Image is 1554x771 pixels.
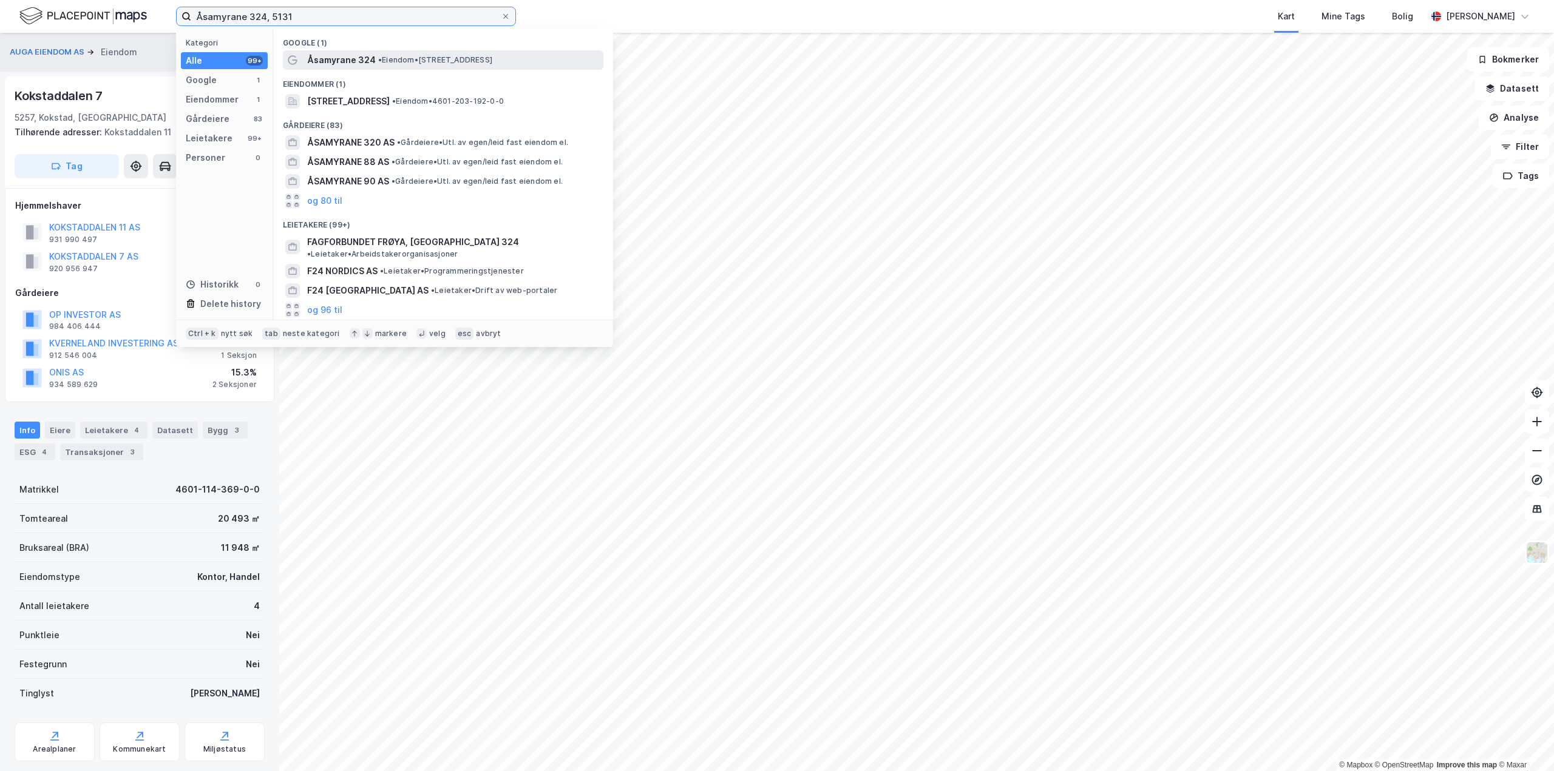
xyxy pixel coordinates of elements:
[49,351,97,360] div: 912 546 004
[253,153,263,163] div: 0
[1392,9,1413,24] div: Bolig
[152,422,198,439] div: Datasett
[392,177,563,186] span: Gårdeiere • Utl. av egen/leid fast eiendom el.
[218,511,260,526] div: 20 493 ㎡
[19,628,59,642] div: Punktleie
[1437,761,1497,769] a: Improve this map
[307,194,342,208] button: og 80 til
[1475,76,1549,101] button: Datasett
[1467,47,1549,72] button: Bokmerker
[221,540,260,555] div: 11 948 ㎡
[253,75,263,85] div: 1
[186,38,268,47] div: Kategori
[307,249,458,259] span: Leietaker • Arbeidstakerorganisasjoner
[186,277,239,292] div: Historikk
[221,329,253,338] div: nytt søk
[378,55,492,65] span: Eiendom • [STREET_ADDRESS]
[246,628,260,642] div: Nei
[283,329,340,338] div: neste kategori
[15,125,255,140] div: Kokstaddalen 11
[190,686,260,701] div: [PERSON_NAME]
[307,249,311,258] span: •
[15,198,264,213] div: Hjemmelshaver
[15,422,40,439] div: Info
[307,264,378,278] span: F24 NORDICS AS
[307,235,519,249] span: FAGFORBUNDET FRØYA, [GEOGRAPHIC_DATA] 324
[307,174,389,189] span: ÅSAMYRANE 90 AS
[186,73,217,87] div: Google
[246,133,263,143] div: 99+
[191,7,501,25] input: Søk på adresse, matrikkel, gårdeiere, leietakere eller personer
[307,53,376,67] span: Åsamyrane 324
[1339,761,1372,769] a: Mapbox
[378,55,382,64] span: •
[254,599,260,613] div: 4
[212,365,257,380] div: 15.3%
[397,138,401,147] span: •
[186,112,229,126] div: Gårdeiere
[431,286,435,295] span: •
[273,111,613,133] div: Gårdeiere (83)
[1491,135,1549,159] button: Filter
[60,443,143,460] div: Transaksjoner
[49,322,101,331] div: 984 406 444
[429,329,446,338] div: velg
[19,482,59,497] div: Matrikkel
[19,657,67,672] div: Festegrunn
[307,155,389,169] span: ÅSAMYRANE 88 AS
[380,266,524,276] span: Leietaker • Programmeringstjenester
[15,110,166,125] div: 5257, Kokstad, [GEOGRAPHIC_DATA]
[33,744,76,754] div: Arealplaner
[186,328,219,340] div: Ctrl + k
[212,380,257,389] div: 2 Seksjoner
[1375,761,1434,769] a: OpenStreetMap
[19,686,54,701] div: Tinglyst
[15,286,264,300] div: Gårdeiere
[15,443,55,460] div: ESG
[273,70,613,92] div: Eiendommer (1)
[1446,9,1515,24] div: [PERSON_NAME]
[186,150,225,165] div: Personer
[1525,541,1549,564] img: Z
[1493,713,1554,771] div: Chat Widget
[186,131,232,146] div: Leietakere
[221,351,257,360] div: 1 Seksjon
[392,177,395,186] span: •
[307,303,342,317] button: og 96 til
[203,744,246,754] div: Miljøstatus
[197,570,260,584] div: Kontor, Handel
[15,154,119,178] button: Tag
[392,96,504,106] span: Eiendom • 4601-203-192-0-0
[131,424,143,436] div: 4
[80,422,148,439] div: Leietakere
[186,53,202,68] div: Alle
[253,280,263,289] div: 0
[1322,9,1365,24] div: Mine Tags
[246,657,260,672] div: Nei
[45,422,75,439] div: Eiere
[253,95,263,104] div: 1
[262,328,280,340] div: tab
[15,127,104,137] span: Tilhørende adresser:
[200,297,261,311] div: Delete history
[19,511,68,526] div: Tomteareal
[307,135,395,150] span: ÅSAMYRANE 320 AS
[19,570,80,584] div: Eiendomstype
[307,94,390,109] span: [STREET_ADDRESS]
[375,329,407,338] div: markere
[392,96,396,106] span: •
[397,138,568,147] span: Gårdeiere • Utl. av egen/leid fast eiendom el.
[203,422,248,439] div: Bygg
[253,114,263,124] div: 83
[49,235,97,244] div: 931 990 497
[15,86,105,106] div: Kokstaddalen 7
[1493,164,1549,188] button: Tags
[10,46,87,58] button: AUGA EIENDOM AS
[175,482,260,497] div: 4601-114-369-0-0
[1479,106,1549,130] button: Analyse
[273,29,613,50] div: Google (1)
[49,264,98,274] div: 920 956 947
[246,56,263,66] div: 99+
[186,92,239,107] div: Eiendommer
[126,446,138,458] div: 3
